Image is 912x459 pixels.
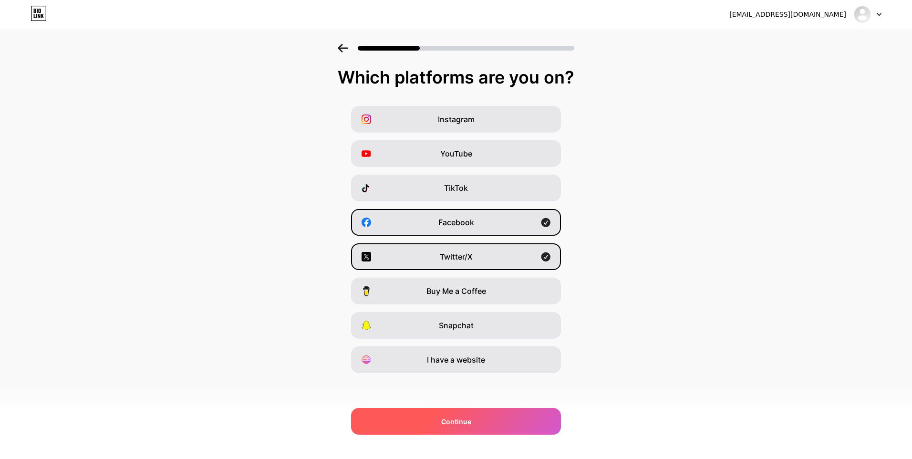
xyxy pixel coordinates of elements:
[729,10,846,20] div: [EMAIL_ADDRESS][DOMAIN_NAME]
[441,417,471,427] span: Continue
[438,217,474,228] span: Facebook
[853,5,871,23] img: qablalghad25
[440,251,473,262] span: Twitter/X
[439,320,474,331] span: Snapchat
[438,114,475,125] span: Instagram
[426,285,486,297] span: Buy Me a Coffee
[427,354,485,365] span: I have a website
[440,148,472,159] span: YouTube
[10,68,902,87] div: Which platforms are you on?
[444,182,468,194] span: TikTok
